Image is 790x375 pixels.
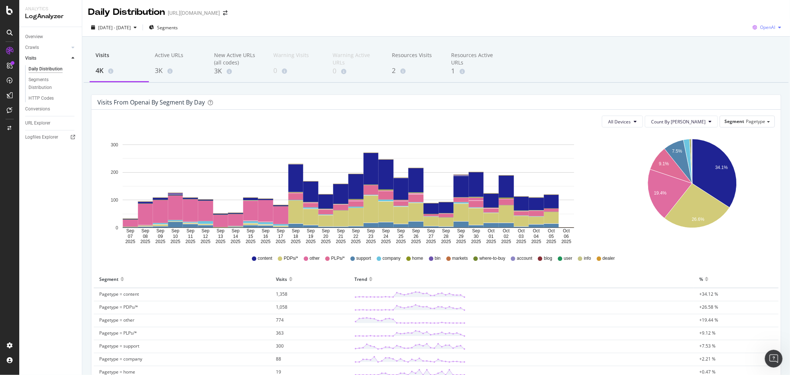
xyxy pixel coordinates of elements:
[392,52,439,66] div: Resources Visits
[310,255,320,262] span: other
[88,21,140,33] button: [DATE] - [DATE]
[659,161,669,166] text: 9.1%
[442,229,450,234] text: Sep
[534,234,539,239] text: 04
[339,234,344,239] text: 21
[323,234,329,239] text: 20
[140,239,150,244] text: 2025
[584,255,591,262] span: info
[321,239,331,244] text: 2025
[263,234,269,239] text: 16
[201,229,210,234] text: Sep
[444,234,449,239] text: 28
[25,44,39,52] div: Crawls
[262,229,270,234] text: Sep
[603,255,615,262] span: dealer
[25,33,77,41] a: Overview
[429,234,434,239] text: 27
[233,234,238,239] text: 14
[231,239,241,244] text: 2025
[25,33,43,41] div: Overview
[273,52,321,66] div: Warning Visits
[699,343,716,349] span: +7.53 %
[549,234,554,239] text: 05
[186,239,196,244] text: 2025
[563,229,570,234] text: Oct
[518,229,525,234] text: Oct
[155,66,202,76] div: 3K
[486,239,496,244] text: 2025
[292,229,300,234] text: Sep
[25,44,69,52] a: Crawls
[99,369,135,375] span: Pagetype = home
[21,43,27,49] img: tab_domain_overview_orange.svg
[216,239,226,244] text: 2025
[223,10,227,16] div: arrow-right-arrow-left
[25,119,77,127] a: URL Explorer
[29,76,77,92] a: Segments Distribution
[246,239,256,244] text: 2025
[489,234,494,239] text: 01
[96,66,143,76] div: 4K
[276,291,287,297] span: 1,358
[128,234,133,239] text: 07
[699,369,716,375] span: +0.47 %
[765,350,783,368] iframe: Intercom live chat
[187,229,195,234] text: Sep
[25,12,76,21] div: LogAnalyzer
[19,19,81,25] div: Domain: [DOMAIN_NAME]
[276,317,284,323] span: 774
[111,142,118,147] text: 300
[452,255,468,262] span: markets
[517,255,532,262] span: account
[99,291,139,297] span: Pagetype = content
[276,330,284,336] span: 363
[25,54,36,62] div: Visits
[441,239,451,244] text: 2025
[146,21,181,33] button: Segments
[276,273,287,285] div: Visits
[284,255,298,262] span: PDPs/*
[412,229,420,234] text: Sep
[651,119,706,125] span: Count By Day
[83,44,122,49] div: Keywords by Traffic
[383,255,401,262] span: company
[308,234,313,239] text: 19
[99,273,119,285] div: Segment
[99,304,138,310] span: Pagetype = PDPs/*
[99,343,139,349] span: Pagetype = support
[356,255,371,262] span: support
[531,239,541,244] text: 2025
[125,239,135,244] text: 2025
[331,255,345,262] span: PLPs/*
[276,239,286,244] text: 2025
[382,229,390,234] text: Sep
[451,52,499,66] div: Resources Active URLs
[214,66,261,76] div: 3K
[501,239,511,244] text: 2025
[156,239,166,244] text: 2025
[25,119,50,127] div: URL Explorer
[29,65,63,73] div: Daily Distribution
[699,330,716,336] span: +9.12 %
[672,149,682,154] text: 7.5%
[457,229,465,234] text: Sep
[116,225,118,230] text: 0
[25,133,77,141] a: Logfiles Explorer
[155,52,202,66] div: Active URLs
[546,239,556,244] text: 2025
[544,255,552,262] span: blog
[273,66,321,76] div: 0
[25,54,69,62] a: Visits
[699,273,703,285] div: %
[654,190,666,196] text: 19.4%
[126,229,134,234] text: Sep
[564,255,572,262] span: user
[366,239,376,244] text: 2025
[352,229,360,234] text: Sep
[354,273,367,285] div: Trend
[168,9,220,17] div: [URL][DOMAIN_NAME]
[699,304,718,310] span: +26.58 %
[218,234,223,239] text: 13
[611,133,773,245] svg: A chart.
